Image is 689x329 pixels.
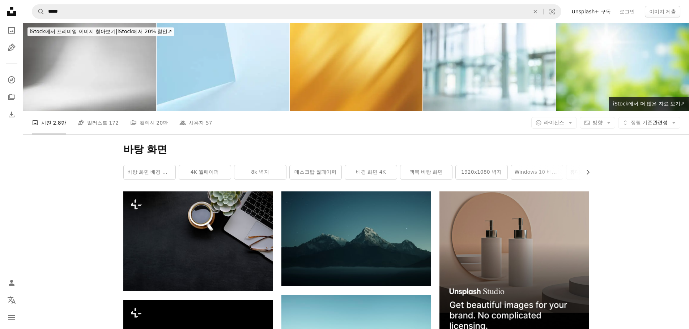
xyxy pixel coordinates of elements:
[290,23,422,111] img: Gold Blurred Background
[567,6,615,17] a: Unsplash+ 구독
[23,23,156,111] img: Abstract white background
[4,40,19,55] a: 일러스트
[123,191,273,291] img: 어두운 사무실 가죽 작업 공간 책상 및 용품. 작업 공간 및 복사 공간
[32,5,44,18] button: Unsplash 검색
[609,97,689,111] a: iStock에서 더 많은 자료 보기↗
[123,238,273,244] a: 어두운 사무실 가죽 작업 공간 책상 및 용품. 작업 공간 및 복사 공간
[456,165,507,179] a: 1920x1080 벽지
[618,117,680,129] button: 정렬 기준관련성
[30,29,118,34] span: iStock에서 프리미엄 이미지 찾아보기 |
[32,4,561,19] form: 사이트 전체에서 이미지 찾기
[580,117,615,129] button: 방향
[400,165,452,179] a: 맥북 바탕 화면
[179,165,231,179] a: 4K 월페이퍼
[281,191,431,286] img: 가까운 시간 사진 촬영 중 산의 실루엣
[631,120,652,125] span: 정렬 기준
[556,23,689,111] img: 햇볕이 잘 드는 꽃, 부드러운 초점 꽃 장면, 온화한 자연 이미지, 햇빛에 피는 정원, 생생한 꽃잎 색상, 따뜻한 계절과 흐릿한 봄 꽃 배경
[290,165,341,179] a: 데스크탑 월페이퍼
[566,165,618,179] a: 휴대용 퍼스널 컴퓨터 벽지
[109,119,119,127] span: 172
[130,111,168,134] a: 컬렉션 20만
[613,101,685,107] span: iStock에서 더 많은 자료 보기 ↗
[4,107,19,122] a: 다운로드 내역
[4,90,19,104] a: 컬렉션
[544,5,561,18] button: 시각적 검색
[345,165,397,179] a: 배경 화면 4K
[234,165,286,179] a: 8k 벽지
[156,119,168,127] span: 20만
[423,23,556,111] img: 흐릿한 배경이 있는 유리로 된 로비.
[30,29,172,34] span: iStock에서 20% 할인 ↗
[281,235,431,242] a: 가까운 시간 사진 촬영 중 산의 실루엣
[592,120,603,125] span: 방향
[645,6,680,17] button: 이미지 제출
[179,111,212,134] a: 사용자 57
[581,165,589,179] button: 목록을 오른쪽으로 스크롤
[531,117,577,129] button: 라이선스
[4,310,19,325] button: 메뉴
[78,111,119,134] a: 일러스트 172
[123,143,589,156] h1: 바탕 화면
[23,23,178,40] a: iStock에서 프리미엄 이미지 찾아보기|iStock에서 20% 할인↗
[527,5,543,18] button: 삭제
[206,119,212,127] span: 57
[4,293,19,307] button: 언어
[544,120,564,125] span: 라이선스
[124,165,175,179] a: 바탕 화면 배경 무늬
[631,119,668,126] span: 관련성
[4,73,19,87] a: 탐색
[4,276,19,290] a: 로그인 / 가입
[4,23,19,38] a: 사진
[511,165,563,179] a: Windows 10 배경 화면
[157,23,289,111] img: an elegant paper background, cover image
[615,6,639,17] a: 로그인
